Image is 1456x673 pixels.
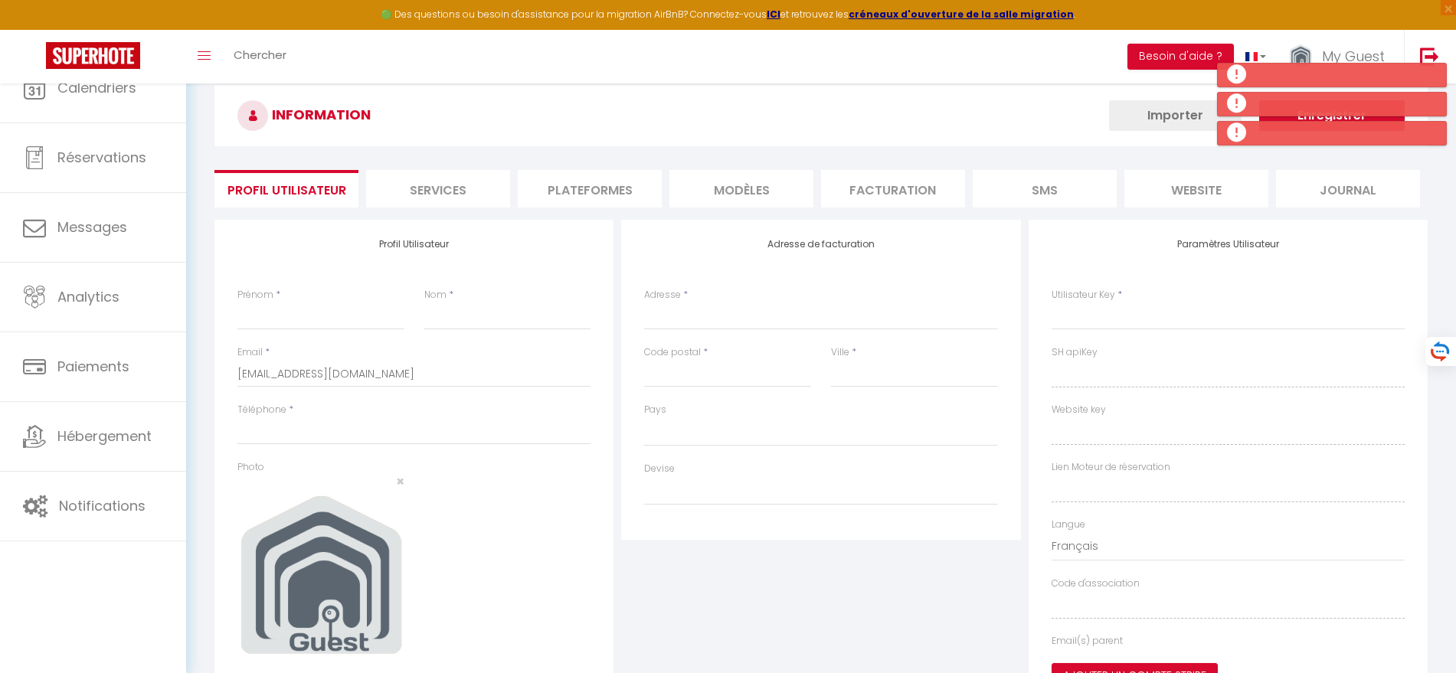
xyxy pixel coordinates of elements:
[191,90,234,100] div: Mots-clés
[40,40,173,52] div: Domaine: [DOMAIN_NAME]
[237,345,263,360] label: Email
[1052,239,1405,250] h4: Paramètres Utilisateur
[1052,403,1106,417] label: Website key
[46,42,140,69] img: Super Booking
[214,85,1428,146] h3: INFORMATION
[57,78,136,97] span: Calendriers
[1127,44,1234,70] button: Besoin d'aide ?
[424,288,447,302] label: Nom
[973,170,1117,207] li: SMS
[59,496,146,515] span: Notifications
[644,345,701,360] label: Code postal
[237,403,286,417] label: Téléphone
[1052,288,1115,302] label: Utilisateur Key
[57,426,152,446] span: Hébergement
[237,239,591,250] h4: Profil Utilisateur
[174,89,186,101] img: tab_keywords_by_traffic_grey.svg
[57,217,127,237] span: Messages
[1052,460,1170,475] label: Lien Moteur de réservation
[831,345,849,360] label: Ville
[1420,47,1439,66] img: logout
[62,89,74,101] img: tab_domain_overview_orange.svg
[1052,634,1123,648] label: Email(s) parent
[644,403,666,417] label: Pays
[57,148,146,167] span: Réservations
[767,8,780,21] a: ICI
[1322,47,1385,66] span: My Guest
[1278,30,1404,83] a: ... My Guest
[644,462,675,476] label: Devise
[222,30,298,83] a: Chercher
[396,475,404,488] button: Close
[1052,577,1140,591] label: Code d'association
[849,8,1074,21] a: créneaux d'ouverture de la salle migration
[396,472,404,491] span: ×
[79,90,118,100] div: Domaine
[57,287,119,306] span: Analytics
[1109,100,1242,131] button: Importer
[644,288,681,302] label: Adresse
[366,170,510,207] li: Services
[237,460,264,475] label: Photo
[214,170,358,207] li: Profil Utilisateur
[25,40,37,52] img: website_grey.svg
[1052,518,1085,532] label: Langue
[12,6,58,52] button: Ouvrir le widget de chat LiveChat
[518,170,662,207] li: Plateformes
[1052,345,1098,360] label: SH apiKey
[237,288,273,302] label: Prénom
[234,47,286,63] span: Chercher
[1276,170,1420,207] li: Journal
[644,239,997,250] h4: Adresse de facturation
[43,25,75,37] div: v 4.0.25
[1289,44,1312,70] img: ...
[1124,170,1268,207] li: website
[1391,604,1445,662] iframe: Chat
[57,357,129,376] span: Paiements
[669,170,813,207] li: MODÈLES
[821,170,965,207] li: Facturation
